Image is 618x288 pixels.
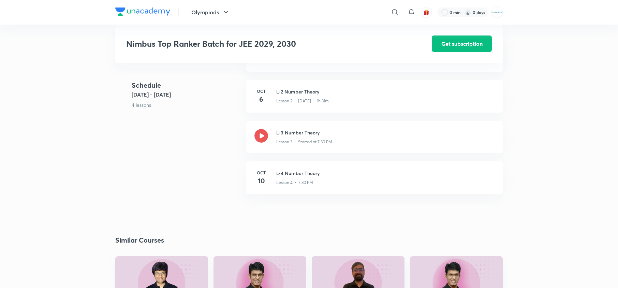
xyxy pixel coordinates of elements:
img: streak [465,9,471,16]
button: Olympiads [187,5,234,19]
h3: Nimbus Top Ranker Batch for JEE 2029, 2030 [126,39,393,49]
h6: Oct [254,88,268,94]
p: 4 lessons [132,101,241,109]
button: avatar [421,7,432,18]
h4: 10 [254,176,268,186]
h3: L-4 Number Theory [276,170,495,177]
h4: Schedule [132,80,241,90]
h2: Similar Courses [115,235,164,245]
img: MOHAMMED SHOAIB [491,6,503,18]
h3: L-2 Number Theory [276,88,495,95]
button: Get subscription [432,35,492,52]
img: avatar [423,9,429,15]
h4: 6 [254,94,268,104]
p: Lesson 3 • Started at 7:30 PM [276,139,332,145]
p: Lesson 2 • [DATE] • 1h 31m [276,98,329,104]
h3: L-3 Number Theory [276,129,495,136]
p: Lesson 4 • 7:30 PM [276,179,313,186]
a: Oct10L-4 Number TheoryLesson 4 • 7:30 PM [246,161,503,202]
a: Company Logo [115,8,170,17]
a: L-3 Number TheoryLesson 3 • Started at 7:30 PM [246,121,503,161]
a: Oct6L-2 Number TheoryLesson 2 • [DATE] • 1h 31m [246,80,503,121]
h6: Oct [254,170,268,176]
img: Company Logo [115,8,170,16]
h5: [DATE] - [DATE] [132,90,241,99]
